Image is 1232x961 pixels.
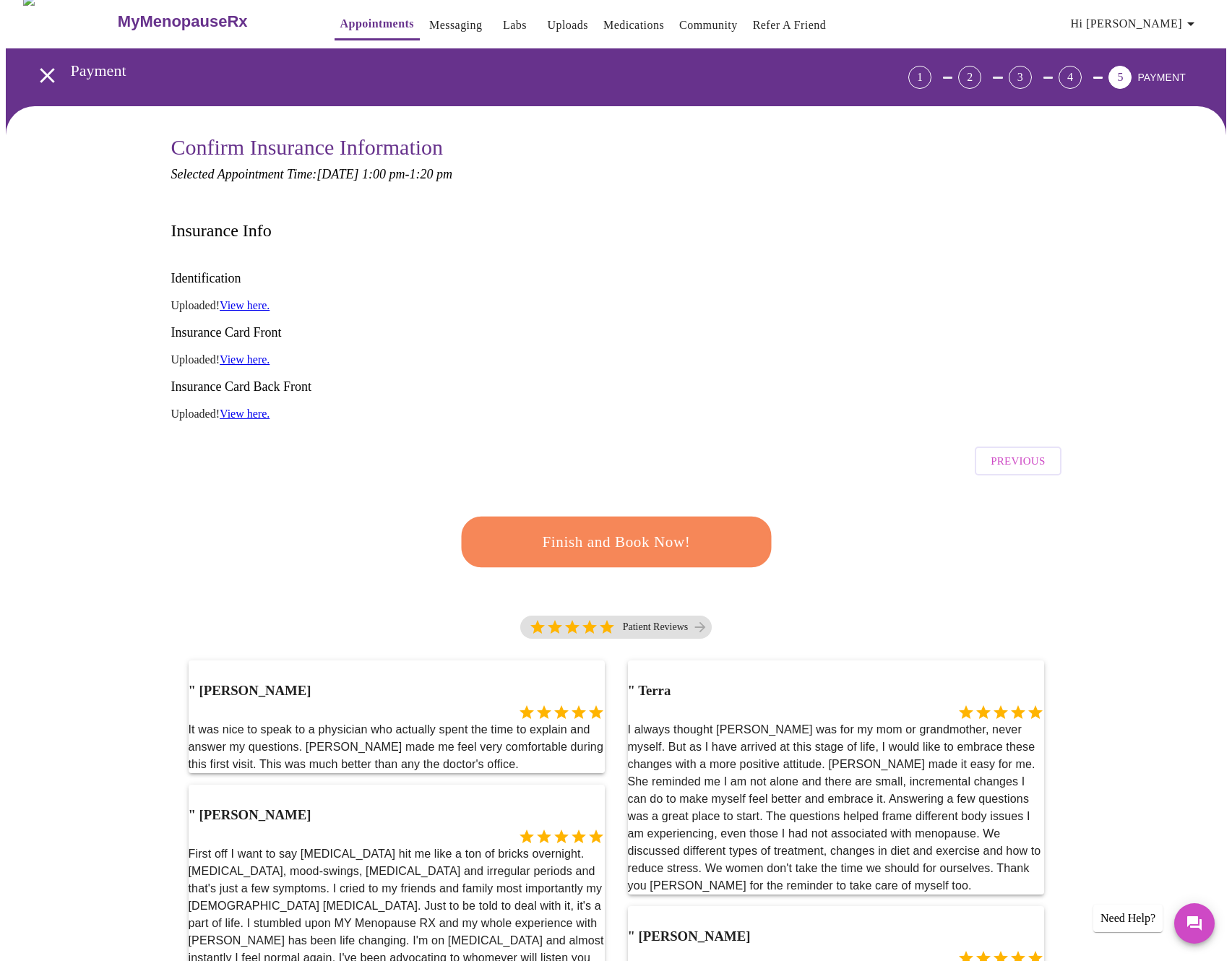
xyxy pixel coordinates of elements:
[628,683,635,698] span: "
[958,66,981,89] div: 2
[541,11,594,40] button: Uploads
[340,14,414,34] a: Appointments
[483,529,750,556] span: Finish and Book Now!
[908,66,931,89] div: 1
[991,452,1045,470] span: Previous
[1137,72,1186,83] span: PAYMENT
[1065,9,1205,38] button: Hi [PERSON_NAME]
[598,11,670,40] button: Medications
[1093,905,1163,932] div: Need Help?
[520,616,712,639] div: 5 Stars Patient Reviews
[753,15,827,35] a: Refer a Friend
[429,15,482,35] a: Messaging
[71,61,828,80] h3: Payment
[1071,14,1199,34] span: Hi [PERSON_NAME]
[503,15,527,35] a: Labs
[1009,66,1032,89] div: 3
[189,807,196,822] span: "
[171,221,272,241] h3: Insurance Info
[673,11,744,40] button: Community
[423,11,488,40] button: Messaging
[628,928,751,944] h3: [PERSON_NAME]
[171,325,1061,340] h3: Insurance Card Front
[1174,903,1215,944] button: Messages
[679,15,738,35] a: Community
[171,379,1061,395] h3: Insurance Card Back Front
[189,721,605,773] p: It was nice to speak to a physician who actually spent the time to explain and answer my question...
[628,683,671,699] h3: Terra
[461,517,771,567] button: Finish and Book Now!
[220,408,270,420] a: View here.
[520,616,712,646] a: 5 Stars Patient Reviews
[171,167,452,181] em: Selected Appointment Time: [DATE] 1:00 pm - 1:20 pm
[189,683,196,698] span: "
[26,54,69,97] button: open drawer
[1108,66,1132,89] div: 5
[189,683,311,699] h3: [PERSON_NAME]
[628,721,1044,895] p: I always thought [PERSON_NAME] was for my mom or grandmother, never myself. But as I have arrived...
[220,353,270,366] a: View here.
[171,271,1061,286] h3: Identification
[628,928,635,944] span: "
[335,9,420,40] button: Appointments
[975,447,1061,475] button: Previous
[603,15,664,35] a: Medications
[491,11,538,40] button: Labs
[171,135,1061,160] h3: Confirm Insurance Information
[747,11,832,40] button: Refer a Friend
[171,299,1061,312] p: Uploaded!
[547,15,588,35] a: Uploads
[171,408,1061,421] p: Uploaded!
[171,353,1061,366] p: Uploaded!
[189,807,311,823] h3: [PERSON_NAME]
[118,12,248,31] h3: MyMenopauseRx
[623,621,689,633] p: Patient Reviews
[1059,66,1082,89] div: 4
[220,299,270,311] a: View here.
